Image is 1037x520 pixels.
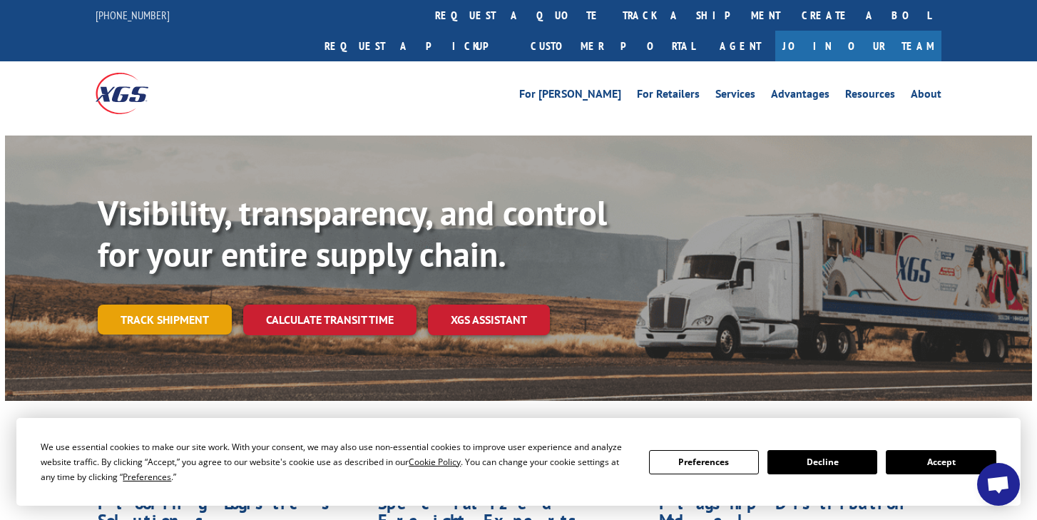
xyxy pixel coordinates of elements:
button: Preferences [649,450,759,474]
div: Open chat [977,463,1020,506]
b: Visibility, transparency, and control for your entire supply chain. [98,190,607,276]
a: About [911,88,941,104]
a: Resources [845,88,895,104]
div: We use essential cookies to make our site work. With your consent, we may also use non-essential ... [41,439,631,484]
a: Calculate transit time [243,305,417,335]
a: [PHONE_NUMBER] [96,8,170,22]
a: Request a pickup [314,31,520,61]
button: Accept [886,450,996,474]
a: Join Our Team [775,31,941,61]
a: Track shipment [98,305,232,335]
div: Cookie Consent Prompt [16,418,1021,506]
a: XGS ASSISTANT [428,305,550,335]
a: Services [715,88,755,104]
a: For [PERSON_NAME] [519,88,621,104]
a: Agent [705,31,775,61]
a: Customer Portal [520,31,705,61]
span: Preferences [123,471,171,483]
span: Cookie Policy [409,456,461,468]
button: Decline [767,450,877,474]
a: For Retailers [637,88,700,104]
a: Advantages [771,88,829,104]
